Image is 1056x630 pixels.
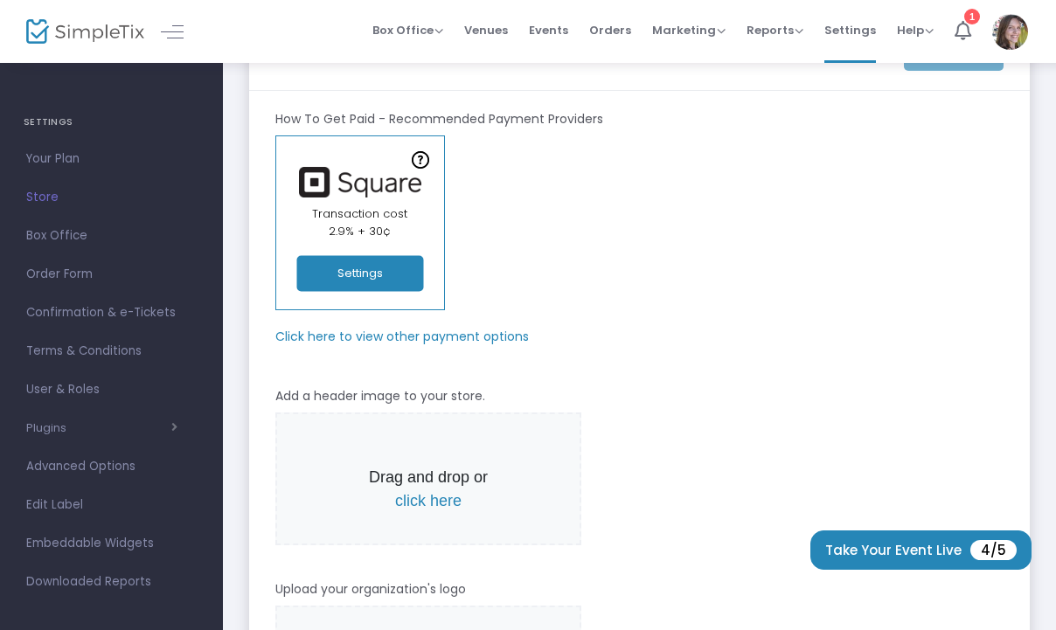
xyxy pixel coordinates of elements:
span: Edit Label [26,494,197,516]
span: 4/5 [970,540,1017,560]
span: Orders [589,8,631,52]
span: Your Plan [26,148,197,170]
p: Drag and drop or [356,466,501,513]
span: Transaction cost [312,205,407,222]
div: 1 [964,9,980,24]
span: Order Form [26,263,197,286]
span: Downloaded Reports [26,571,197,593]
span: Embeddable Widgets [26,532,197,555]
span: Confirmation & e-Tickets [26,301,197,324]
span: Store [26,186,197,209]
span: Advanced Options [26,455,197,478]
button: Plugins [26,421,177,435]
button: Take Your Event Live4/5 [810,530,1032,570]
span: Settings [824,8,876,52]
span: 2.9% + 30¢ [329,223,391,239]
h4: SETTINGS [24,105,199,140]
m-panel-subtitle: How To Get Paid - Recommended Payment Providers [275,110,603,128]
button: Settings [296,256,423,292]
img: question-mark [412,151,429,169]
span: Marketing [652,22,726,38]
m-panel-subtitle: Add a header image to your store. [275,387,485,405]
span: Reports [747,22,803,38]
m-panel-subtitle: Upload your organization's logo [275,580,466,599]
img: square.png [290,167,430,197]
span: Help [897,22,934,38]
span: Box Office [26,225,197,247]
span: click here [395,492,462,509]
span: Events [529,8,568,52]
span: User & Roles [26,378,197,401]
m-panel-subtitle: Click here to view other payment options [275,328,529,346]
span: Box Office [372,22,443,38]
span: Terms & Conditions [26,340,197,363]
span: Venues [464,8,508,52]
